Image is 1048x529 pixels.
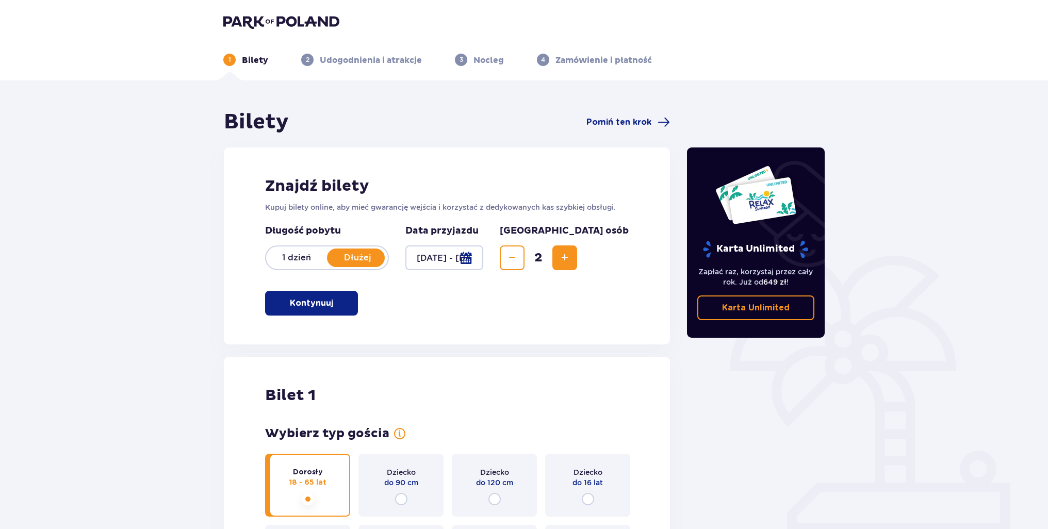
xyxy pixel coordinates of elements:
p: Bilet 1 [265,386,316,405]
p: do 16 lat [572,477,603,488]
p: Udogodnienia i atrakcje [320,55,422,66]
p: 18 - 65 lat [289,477,326,488]
p: 1 dzień [266,252,327,263]
p: Kontynuuj [290,297,333,309]
p: do 90 cm [384,477,418,488]
button: Decrease [500,245,525,270]
p: Zapłać raz, korzystaj przez cały rok. Już od ! [697,267,815,287]
p: Karta Unlimited [722,302,790,313]
p: Dziecko [480,467,509,477]
p: Dziecko [574,467,602,477]
p: Dorosły [293,467,323,477]
img: Park of Poland logo [223,14,339,29]
p: 3 [460,55,463,64]
button: Kontynuuj [265,291,358,316]
p: Nocleg [473,55,504,66]
p: 2 [306,55,309,64]
p: Długość pobytu [265,225,389,237]
p: Karta Unlimited [702,240,809,258]
p: Kupuj bilety online, aby mieć gwarancję wejścia i korzystać z dedykowanych kas szybkiej obsługi. [265,202,629,212]
p: 1 [228,55,231,64]
h2: Znajdź bilety [265,176,629,196]
p: do 120 cm [476,477,513,488]
span: 2 [527,250,550,266]
p: Zamówienie i płatność [555,55,652,66]
p: Data przyjazdu [405,225,479,237]
button: Increase [552,245,577,270]
span: 649 zł [763,278,787,286]
p: Dłużej [327,252,388,263]
p: Wybierz typ gościa [265,426,389,441]
span: Pomiń ten krok [586,117,651,128]
p: [GEOGRAPHIC_DATA] osób [500,225,629,237]
h1: Bilety [224,109,289,135]
a: Karta Unlimited [697,295,815,320]
p: Dziecko [387,467,416,477]
a: Pomiń ten krok [586,116,670,128]
p: Bilety [242,55,268,66]
p: 4 [541,55,545,64]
